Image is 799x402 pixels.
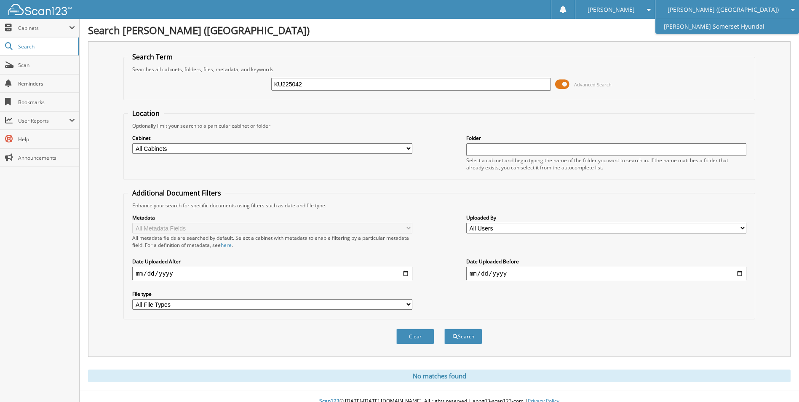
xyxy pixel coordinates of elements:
[132,267,412,280] input: start
[466,157,746,171] div: Select a cabinet and begin typing the name of the folder you want to search in. If the name match...
[18,117,69,124] span: User Reports
[128,52,177,62] legend: Search Term
[132,134,412,142] label: Cabinet
[18,62,75,69] span: Scan
[8,4,72,15] img: scan123-logo-white.svg
[88,23,791,37] h1: Search [PERSON_NAME] ([GEOGRAPHIC_DATA])
[466,258,746,265] label: Date Uploaded Before
[466,214,746,221] label: Uploaded By
[132,214,412,221] label: Metadata
[128,122,750,129] div: Optionally limit your search to a particular cabinet or folder
[668,7,779,12] span: [PERSON_NAME] ([GEOGRAPHIC_DATA])
[128,202,750,209] div: Enhance your search for specific documents using filters such as date and file type.
[466,134,746,142] label: Folder
[128,66,750,73] div: Searches all cabinets, folders, files, metadata, and keywords
[655,19,799,34] a: [PERSON_NAME] Somerset Hyundai
[88,370,791,382] div: No matches found
[132,290,412,297] label: File type
[18,80,75,87] span: Reminders
[18,136,75,143] span: Help
[18,154,75,161] span: Announcements
[18,99,75,106] span: Bookmarks
[574,81,612,88] span: Advanced Search
[128,188,225,198] legend: Additional Document Filters
[132,258,412,265] label: Date Uploaded After
[18,24,69,32] span: Cabinets
[757,362,799,402] iframe: Chat Widget
[588,7,635,12] span: [PERSON_NAME]
[396,329,434,344] button: Clear
[18,43,74,50] span: Search
[444,329,482,344] button: Search
[128,109,164,118] legend: Location
[221,241,232,249] a: here
[466,267,746,280] input: end
[132,234,412,249] div: All metadata fields are searched by default. Select a cabinet with metadata to enable filtering b...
